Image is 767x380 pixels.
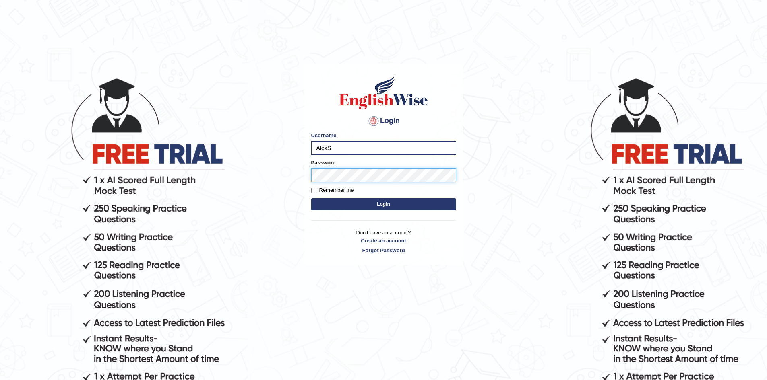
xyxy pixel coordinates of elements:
[311,188,316,193] input: Remember me
[311,115,456,127] h4: Login
[311,131,337,139] label: Username
[311,159,336,166] label: Password
[311,246,456,254] a: Forgot Password
[311,229,456,254] p: Don't have an account?
[311,198,456,210] button: Login
[311,186,354,194] label: Remember me
[311,237,456,244] a: Create an account
[338,74,430,111] img: Logo of English Wise sign in for intelligent practice with AI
